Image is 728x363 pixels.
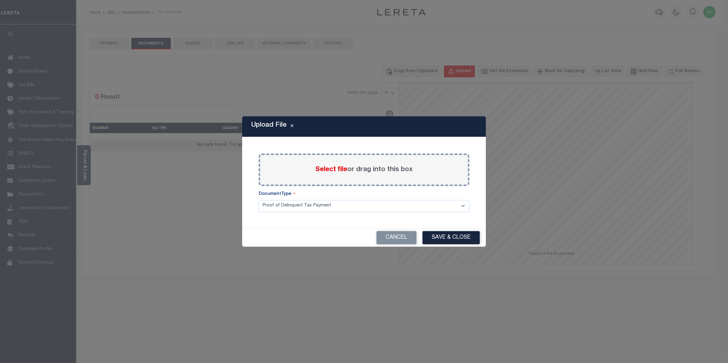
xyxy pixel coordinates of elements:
[259,191,295,198] label: DocumentType
[376,231,416,244] button: Cancel
[287,123,297,130] button: Close
[315,166,347,173] span: Select file
[315,165,413,175] label: or drag into this box
[422,231,480,244] button: Save & Close
[251,121,287,129] h5: Upload File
